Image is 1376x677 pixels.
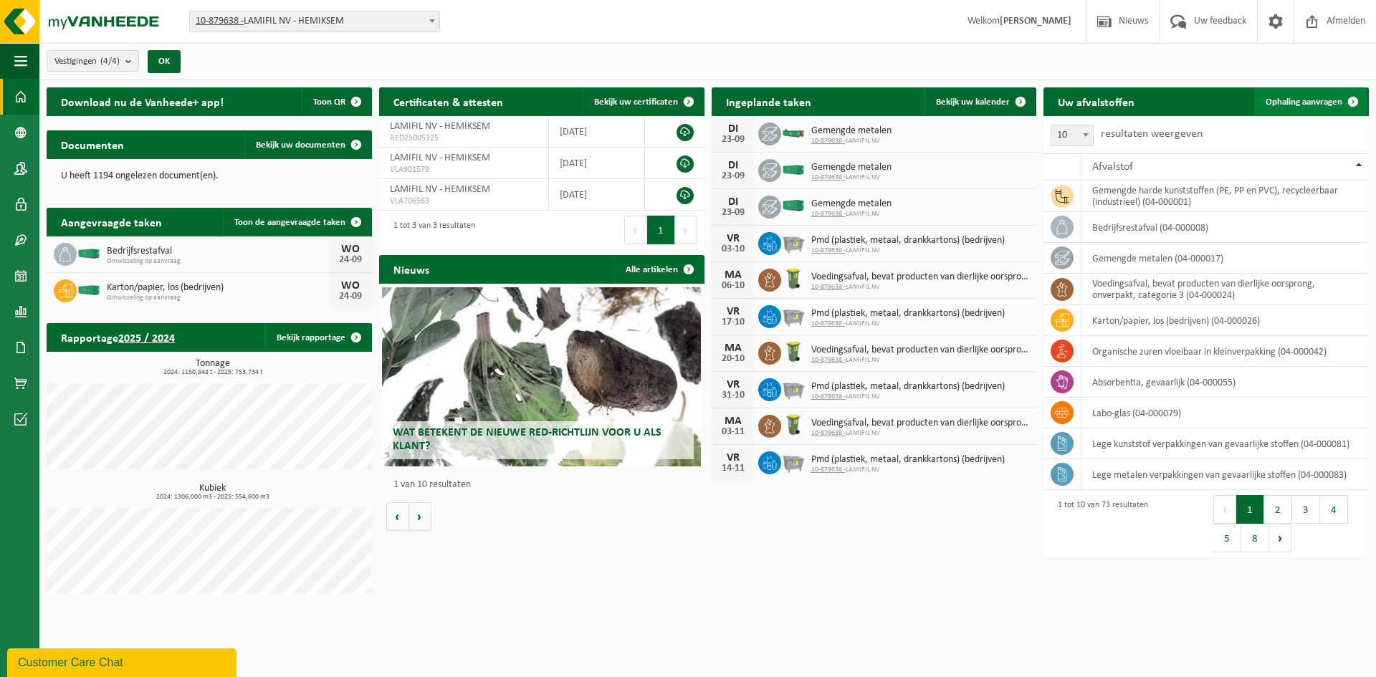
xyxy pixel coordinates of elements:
[379,87,517,115] h2: Certificaten & attesten
[390,153,490,163] span: LAMIFIL NV - HEMIKSEM
[54,369,372,376] span: 2024: 1150,848 t - 2025: 753,734 t
[811,356,846,364] tcxspan: Call 10-879638 - via 3CX
[719,390,747,400] div: 31-10
[336,280,365,292] div: WO
[924,87,1035,116] a: Bekijk uw kalender
[100,57,120,66] count: (4/4)
[811,381,1005,393] span: Pmd (plastiek, metaal, drankkartons) (bedrijven)
[54,51,120,72] span: Vestigingen
[719,233,747,244] div: VR
[1081,181,1369,212] td: gemengde harde kunststoffen (PE, PP en PVC), recycleerbaar (industrieel) (04-000001)
[549,179,645,211] td: [DATE]
[811,283,846,291] tcxspan: Call 10-879638 - via 3CX
[7,645,239,677] iframe: chat widget
[409,502,431,531] button: Volgende
[719,416,747,427] div: MA
[47,323,189,351] h2: Rapportage
[1000,16,1071,27] strong: [PERSON_NAME]
[781,163,806,176] img: HK-XC-30-GN-00
[336,255,365,265] div: 24-09
[54,484,372,501] h3: Kubiek
[811,393,1005,401] span: LAMIFIL NV
[244,130,371,159] a: Bekijk uw documenten
[719,379,747,390] div: VR
[719,269,747,281] div: MA
[719,452,747,464] div: VR
[1241,524,1269,552] button: 8
[47,50,139,72] button: Vestigingen(4/4)
[811,466,1005,474] span: LAMIFIL NV
[811,429,846,437] tcxspan: Call 10-879638 - via 3CX
[379,255,444,283] h2: Nieuws
[811,283,1030,292] span: LAMIFIL NV
[719,354,747,364] div: 20-10
[811,454,1005,466] span: Pmd (plastiek, metaal, drankkartons) (bedrijven)
[1081,243,1369,274] td: gemengde metalen (04-000017)
[390,121,490,132] span: LAMIFIL NV - HEMIKSEM
[811,308,1005,320] span: Pmd (plastiek, metaal, drankkartons) (bedrijven)
[1269,524,1291,552] button: Next
[647,216,675,244] button: 1
[47,208,176,236] h2: Aangevraagde taken
[781,340,806,364] img: WB-0140-HPE-GN-50
[719,464,747,474] div: 14-11
[54,359,372,376] h3: Tonnage
[549,116,645,148] td: [DATE]
[1266,97,1342,107] span: Ophaling aanvragen
[223,208,371,236] a: Toon de aangevraagde taken
[811,162,892,173] span: Gemengde metalen
[1081,305,1369,336] td: karton/papier, los (bedrijven) (04-000026)
[811,137,846,145] tcxspan: Call 10-879638 - via 3CX
[811,466,846,474] tcxspan: Call 10-879638 - via 3CX
[1081,459,1369,490] td: lege metalen verpakkingen van gevaarlijke stoffen (04-000083)
[1213,524,1241,552] button: 5
[336,292,365,302] div: 24-09
[1320,495,1348,524] button: 4
[811,125,892,137] span: Gemengde metalen
[1081,367,1369,398] td: absorbentia, gevaarlijk (04-000055)
[719,123,747,135] div: DI
[811,345,1030,356] span: Voedingsafval, bevat producten van dierlijke oorsprong, onverpakt, categorie 3
[594,97,678,107] span: Bekijk uw certificaten
[256,140,345,150] span: Bekijk uw documenten
[1051,125,1094,146] span: 10
[107,282,329,294] span: Karton/papier, los (bedrijven)
[719,135,747,145] div: 23-09
[1081,428,1369,459] td: lege kunststof verpakkingen van gevaarlijke stoffen (04-000081)
[1081,398,1369,428] td: labo-glas (04-000079)
[77,246,101,259] img: HK-XC-30-GN-00
[118,333,175,345] tcxspan: Call 2025 / 2024 via 3CX
[781,413,806,437] img: WB-0140-HPE-GN-50
[719,171,747,181] div: 23-09
[712,87,826,115] h2: Ingeplande taken
[811,429,1030,438] span: LAMIFIL NV
[390,133,537,144] span: RED25005325
[811,246,1005,255] span: LAMIFIL NV
[390,184,490,195] span: LAMIFIL NV - HEMIKSEM
[719,342,747,354] div: MA
[189,11,440,32] span: 10-879638 - LAMIFIL NV - HEMIKSEM
[781,449,806,474] img: WB-2500-GAL-GY-01
[719,317,747,327] div: 17-10
[811,272,1030,283] span: Voedingsafval, bevat producten van dierlijke oorsprong, onverpakt, categorie 3
[1236,495,1264,524] button: 1
[781,126,806,139] img: HK-XC-15-GN-00
[719,208,747,218] div: 23-09
[234,218,345,227] span: Toon de aangevraagde taken
[1092,161,1133,173] span: Afvalstof
[107,257,329,266] span: Omwisseling op aanvraag
[1254,87,1367,116] a: Ophaling aanvragen
[148,50,181,73] button: OK
[811,173,892,182] span: LAMIFIL NV
[811,235,1005,246] span: Pmd (plastiek, metaal, drankkartons) (bedrijven)
[811,137,892,145] span: LAMIFIL NV
[313,97,345,107] span: Toon QR
[1213,495,1236,524] button: Previous
[624,216,647,244] button: Previous
[719,160,747,171] div: DI
[393,427,661,452] span: Wat betekent de nieuwe RED-richtlijn voor u als klant?
[936,97,1010,107] span: Bekijk uw kalender
[1292,495,1320,524] button: 3
[614,255,703,284] a: Alle artikelen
